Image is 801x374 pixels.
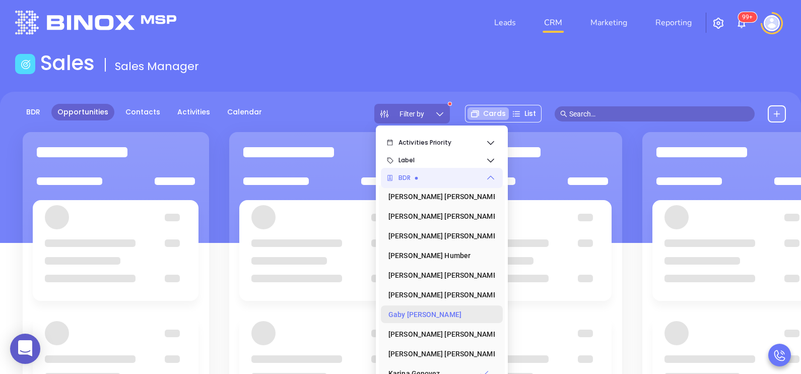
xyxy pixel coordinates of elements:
div: Cards [468,107,509,120]
sup: 100 [738,12,757,22]
div: List [509,107,539,120]
img: user [764,15,780,31]
h1: Sales [40,51,95,75]
span: Filter by [399,110,424,117]
a: Activities [171,104,216,120]
div: Gaby [PERSON_NAME] [388,304,489,325]
span: search [560,110,567,117]
div: [PERSON_NAME] [PERSON_NAME] [388,226,489,246]
a: Contacts [119,104,166,120]
a: Calendar [221,104,268,120]
input: Search… [569,108,750,119]
span: Sales Manager [115,58,199,74]
a: Leads [490,13,520,33]
img: iconSetting [712,17,724,29]
a: Opportunities [51,104,114,120]
div: [PERSON_NAME] [PERSON_NAME] [388,285,489,305]
div: [PERSON_NAME] [PERSON_NAME] [388,186,489,207]
a: Marketing [586,13,631,33]
span: Label [398,150,486,170]
span: BDR [398,168,486,188]
div: [PERSON_NAME] [PERSON_NAME] [388,206,489,226]
img: iconNotification [736,17,748,29]
img: logo [15,11,176,34]
a: Reporting [651,13,696,33]
div: [PERSON_NAME] [PERSON_NAME] [388,324,489,344]
a: CRM [540,13,566,33]
div: [PERSON_NAME] Humber [388,245,489,266]
div: [PERSON_NAME] [PERSON_NAME] [388,344,489,364]
a: BDR [20,104,46,120]
div: [PERSON_NAME] [PERSON_NAME] [388,265,489,285]
span: Activities Priority [398,133,486,153]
